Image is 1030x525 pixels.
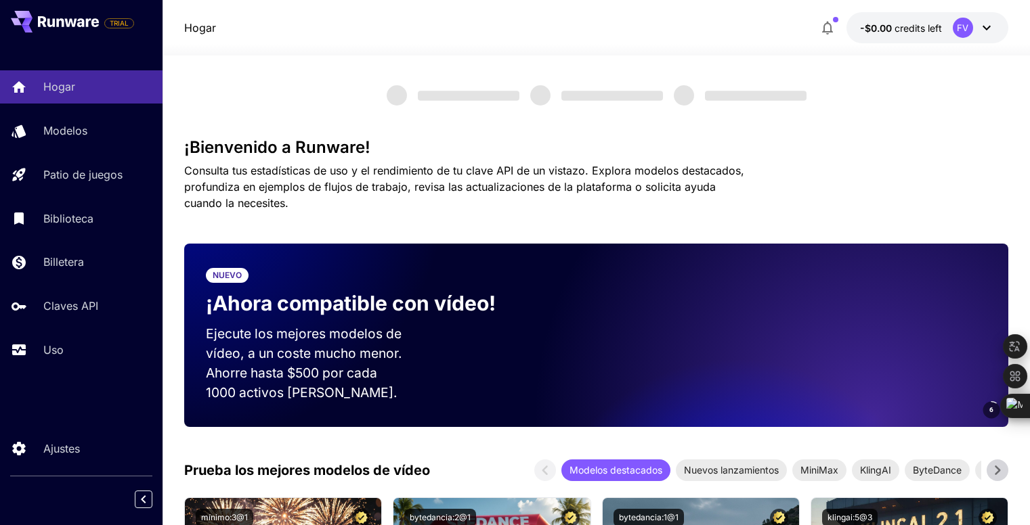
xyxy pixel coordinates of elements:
div: KlingAI [852,459,899,481]
font: FV [957,22,968,33]
span: credits left [895,22,942,34]
font: Modelos [43,124,87,137]
font: KlingAI [860,464,891,476]
span: Add your payment card to enable full platform functionality. [104,15,134,31]
font: Biblioteca [43,212,93,225]
font: NUEVO [213,270,242,280]
font: ¡Bienvenido a Runware! [184,137,370,157]
div: ByteDance [905,459,970,481]
font: mínimo:3@1 [201,512,248,522]
font: Ajustes [43,442,80,455]
font: ¡Ahora compatible con vídeo! [206,291,496,315]
font: Billetera [43,255,84,269]
font: Claves API [43,299,98,313]
span: -$0.00 [860,22,895,34]
font: MiniMax [800,464,838,476]
div: Contraer la barra lateral [145,487,163,511]
div: -$0.0004 [860,21,942,35]
font: Hogar [43,80,75,93]
font: Prueba los mejores modelos de vídeo [184,462,430,478]
font: Nuevos lanzamientos [684,464,779,476]
button: -$0.0004FV [846,12,1008,43]
font: Uso [43,343,64,357]
button: Contraer la barra lateral [135,490,152,508]
font: Ejecute los mejores modelos de vídeo, a un coste mucho menor. [206,325,402,361]
a: Hogar [184,20,216,36]
font: bytedancia:1@1 [619,512,679,522]
font: Modelos destacados [570,464,662,476]
font: Patio de juegos [43,168,123,181]
font: Hogar [184,21,216,35]
div: Nuevos lanzamientos [676,459,787,481]
font: ByteDance [913,464,962,476]
font: Ahorre hasta $500 por cada 1000 activos [PERSON_NAME]. [206,365,398,401]
div: Modelos destacados [561,459,670,481]
span: 6 [989,405,993,415]
div: MiniMax [792,459,846,481]
nav: migaja de pan [184,20,216,36]
font: klingai:5@3 [828,512,872,522]
font: bytedancia:2@1 [410,512,471,522]
font: Consulta tus estadísticas de uso y el rendimiento de tu clave API de un vistazo. Explora modelos ... [184,164,744,210]
span: TRIAL [105,18,133,28]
